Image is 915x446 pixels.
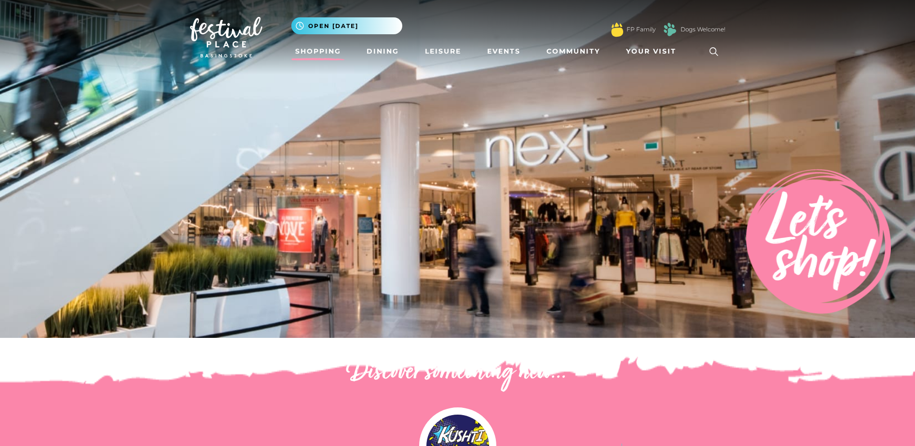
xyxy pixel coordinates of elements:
[543,42,604,60] a: Community
[291,17,402,34] button: Open [DATE]
[190,357,725,388] h2: Discover something new...
[622,42,685,60] a: Your Visit
[291,42,345,60] a: Shopping
[363,42,403,60] a: Dining
[483,42,524,60] a: Events
[421,42,465,60] a: Leisure
[190,17,262,57] img: Festival Place Logo
[626,46,676,56] span: Your Visit
[627,25,656,34] a: FP Family
[308,22,358,30] span: Open [DATE]
[681,25,725,34] a: Dogs Welcome!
